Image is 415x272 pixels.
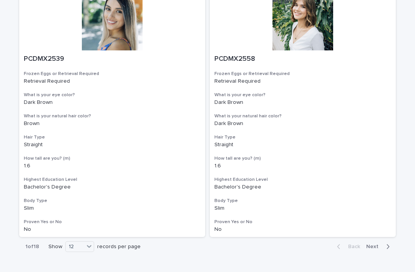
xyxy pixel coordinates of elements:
p: Bachelor's Degree [24,184,201,190]
p: Retrieval Required [214,78,391,85]
h3: Hair Type [214,134,391,140]
p: 1 of 18 [19,237,45,256]
p: No [214,226,391,233]
div: 12 [66,243,84,251]
h3: Frozen Eggs or Retrieval Required [24,71,201,77]
p: Dark Brown [214,99,391,106]
h3: Frozen Eggs or Retrieval Required [214,71,391,77]
h3: Hair Type [24,134,201,140]
h3: Body Type [214,198,391,204]
h3: What is your eye color? [214,92,391,98]
p: records per page [97,244,141,250]
p: Dark Brown [214,120,391,127]
h3: What is your natural hair color? [214,113,391,119]
p: Bachelor's Degree [214,184,391,190]
h3: Body Type [24,198,201,204]
p: Brown [24,120,201,127]
p: PCDMX2558 [214,55,391,63]
button: Next [363,243,396,250]
p: Slim [214,205,391,212]
p: 1.6 [24,163,201,169]
h3: Proven Yes or No [24,219,201,225]
p: Dark Brown [24,99,201,106]
p: 1.6 [214,163,391,169]
h3: What is your eye color? [24,92,201,98]
p: Straight [214,142,391,148]
p: PCDMX2539 [24,55,201,63]
h3: Highest Education Level [214,177,391,183]
p: Straight [24,142,201,148]
p: Show [48,244,62,250]
span: Next [366,244,383,249]
p: No [24,226,201,233]
h3: How tall are you? (m) [214,155,391,162]
p: Retrieval Required [24,78,201,85]
h3: How tall are you? (m) [24,155,201,162]
p: Slim [24,205,201,212]
h3: Proven Yes or No [214,219,391,225]
h3: Highest Education Level [24,177,201,183]
span: Back [344,244,360,249]
h3: What is your natural hair color? [24,113,201,119]
button: Back [331,243,363,250]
